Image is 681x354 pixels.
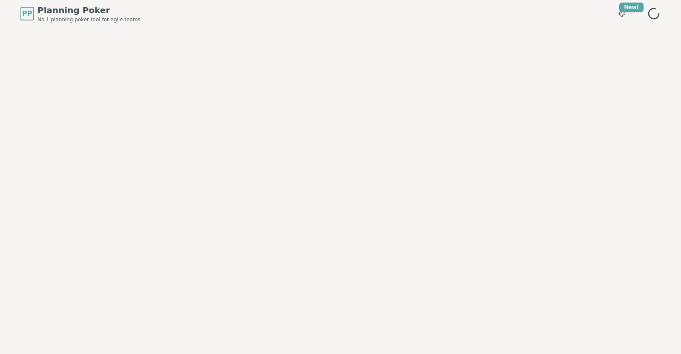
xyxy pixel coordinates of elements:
span: PP [22,9,32,19]
a: PPPlanning PokerNo.1 planning poker tool for agile teams [20,4,140,23]
span: Planning Poker [37,4,140,16]
button: New! [615,6,630,21]
span: No.1 planning poker tool for agile teams [37,16,140,23]
div: New! [619,3,644,12]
